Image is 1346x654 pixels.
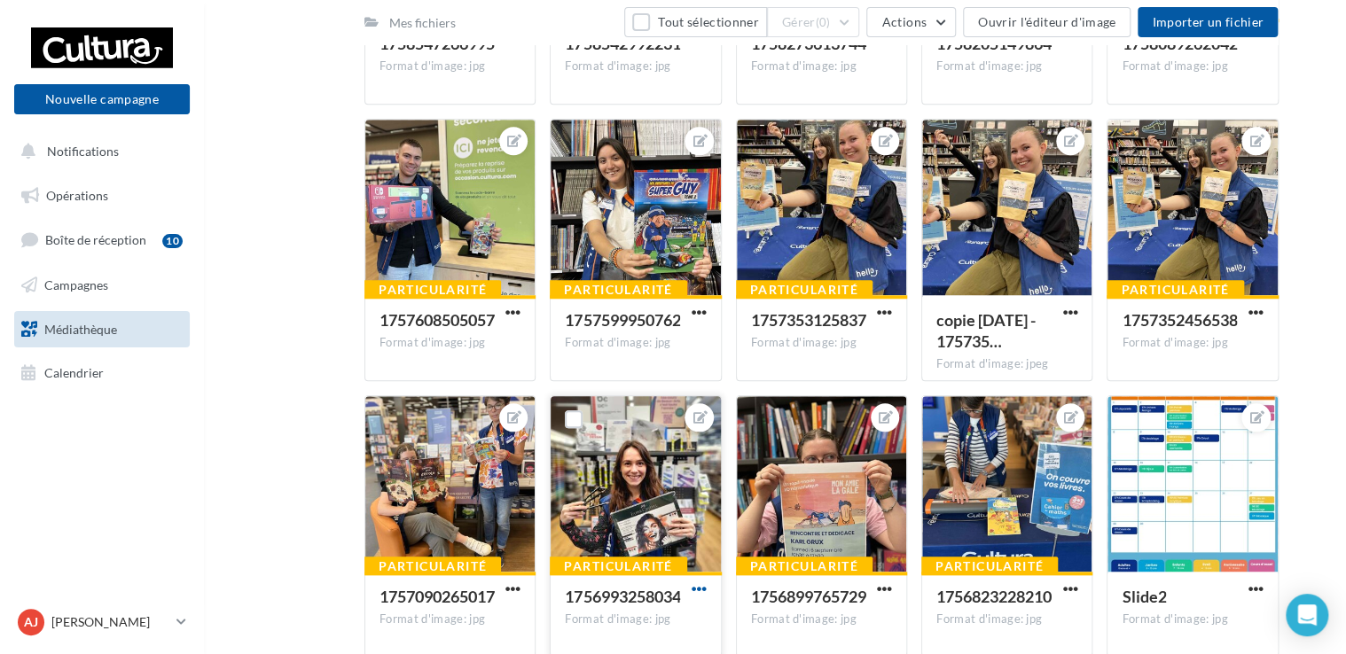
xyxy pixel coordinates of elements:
[767,7,860,37] button: Gérer(0)
[11,133,186,170] button: Notifications
[44,321,117,336] span: Médiathèque
[380,335,520,351] div: Format d'image: jpg
[1138,7,1278,37] button: Importer un fichier
[816,15,831,29] span: (0)
[936,587,1052,606] span: 1756823228210
[1122,58,1263,74] div: Format d'image: jpg
[44,365,104,380] span: Calendrier
[624,7,766,37] button: Tout sélectionner
[963,7,1131,37] button: Ouvrir l'éditeur d'image
[364,557,501,576] div: Particularité
[11,311,193,348] a: Médiathèque
[51,613,169,631] p: [PERSON_NAME]
[11,267,193,304] a: Campagnes
[1286,594,1328,636] div: Open Intercom Messenger
[11,177,193,214] a: Opérations
[565,58,706,74] div: Format d'image: jpg
[11,354,193,392] a: Calendrier
[389,14,456,32] div: Mes fichiers
[45,232,146,247] span: Boîte de réception
[380,611,520,627] div: Format d'image: jpg
[936,310,1036,351] span: copie 08-09-2025 - 1757352456538
[14,84,190,114] button: Nouvelle campagne
[751,58,892,74] div: Format d'image: jpg
[751,335,892,351] div: Format d'image: jpg
[936,356,1077,372] div: Format d'image: jpeg
[380,58,520,74] div: Format d'image: jpg
[380,310,495,330] span: 1757608505057
[24,613,38,631] span: AJ
[1122,335,1263,351] div: Format d'image: jpg
[565,335,706,351] div: Format d'image: jpg
[751,310,866,330] span: 1757353125837
[565,587,680,606] span: 1756993258034
[1122,587,1166,606] span: Slide2
[11,221,193,259] a: Boîte de réception10
[1107,280,1243,300] div: Particularité
[14,605,190,639] a: AJ [PERSON_NAME]
[1122,310,1237,330] span: 1757352456538
[751,587,866,606] span: 1756899765729
[866,7,955,37] button: Actions
[736,280,873,300] div: Particularité
[736,557,873,576] div: Particularité
[1152,14,1264,29] span: Importer un fichier
[565,611,706,627] div: Format d'image: jpg
[380,587,495,606] span: 1757090265017
[364,280,501,300] div: Particularité
[550,280,686,300] div: Particularité
[1122,611,1263,627] div: Format d'image: jpg
[881,14,926,29] span: Actions
[44,277,108,292] span: Campagnes
[936,611,1077,627] div: Format d'image: jpg
[47,144,119,159] span: Notifications
[46,188,108,203] span: Opérations
[751,611,892,627] div: Format d'image: jpg
[550,557,686,576] div: Particularité
[921,557,1058,576] div: Particularité
[936,58,1077,74] div: Format d'image: jpg
[565,310,680,330] span: 1757599950762
[162,234,183,248] div: 10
